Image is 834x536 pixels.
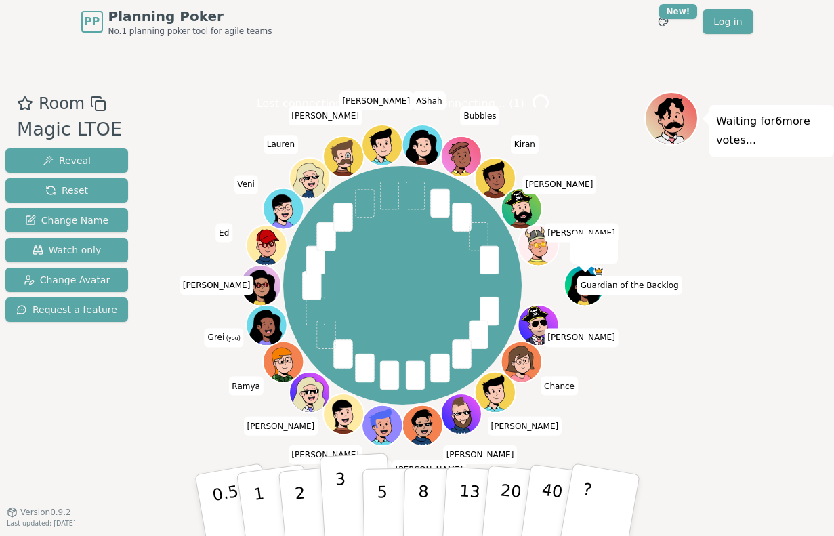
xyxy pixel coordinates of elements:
span: Click to change your name [228,377,264,396]
span: Click to change your name [577,276,682,295]
button: Reset [5,178,128,203]
span: (you) [224,336,241,342]
span: Click to change your name [522,176,597,194]
span: No.1 planning poker tool for agile teams [108,26,272,37]
span: Last updated: [DATE] [7,520,76,527]
span: Planning Poker [108,7,272,26]
span: Click to change your name [180,276,254,295]
span: Watch only [33,243,102,257]
span: Click to change your name [487,417,562,436]
span: Reveal [43,154,91,167]
span: Request a feature [16,303,117,316]
span: Click to change your name [234,176,258,194]
span: Click to change your name [541,377,578,396]
span: Click to change your name [264,136,298,154]
span: Click to change your name [288,106,362,125]
button: Click to change your avatar [248,306,286,344]
span: Click to change your name [205,329,244,348]
button: Watch only [5,238,128,262]
span: Click to change your name [443,445,518,464]
button: New! [651,9,675,34]
span: Change Name [25,213,108,227]
span: Click to change your name [544,224,619,243]
span: Click to change your name [392,460,467,479]
button: Change Avatar [5,268,128,292]
span: Change Avatar [24,273,110,287]
span: Click to change your name [460,106,499,125]
span: Click to change your name [215,224,232,243]
img: reset [586,241,602,257]
p: Lost connection to the server. Reconnecting... ( 1 ) [257,94,524,113]
a: PPPlanning PokerNo.1 planning poker tool for agile teams [81,7,272,37]
button: Change Name [5,208,128,232]
span: Guardian of the Backlog is the host [593,266,604,276]
span: Click to change your name [244,417,318,436]
button: Add as favourite [17,91,33,116]
span: Room [39,91,85,116]
span: Click to change your name [339,91,413,110]
span: Click to change your name [288,445,362,464]
div: Magic LTOE [17,116,122,144]
span: Click to change your name [413,91,445,110]
span: Click to change your name [544,329,619,348]
span: PP [84,14,100,30]
button: Version0.9.2 [7,507,71,518]
p: Waiting for 6 more votes... [716,112,827,150]
span: Version 0.9.2 [20,507,71,518]
span: Click to change your name [511,136,539,154]
span: Reset [45,184,88,197]
button: Reveal [5,148,128,173]
div: New! [659,4,698,19]
button: Request a feature [5,297,128,322]
a: Log in [703,9,753,34]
